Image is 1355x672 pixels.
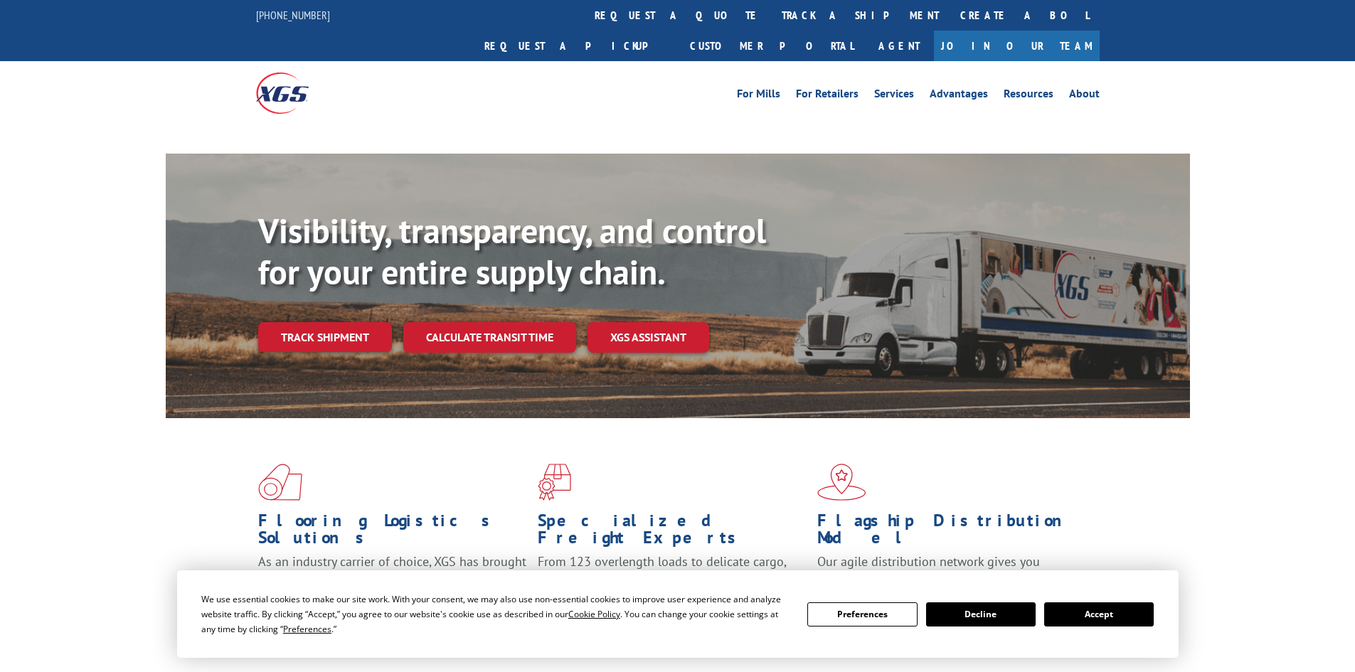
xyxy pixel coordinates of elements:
span: As an industry carrier of choice, XGS has brought innovation and dedication to flooring logistics... [258,553,526,604]
div: Cookie Consent Prompt [177,570,1179,658]
p: From 123 overlength loads to delicate cargo, our experienced staff knows the best way to move you... [538,553,807,617]
button: Preferences [807,602,917,626]
h1: Flagship Distribution Model [817,512,1086,553]
a: Calculate transit time [403,322,576,353]
b: Visibility, transparency, and control for your entire supply chain. [258,208,766,294]
a: Request a pickup [474,31,679,61]
a: Customer Portal [679,31,864,61]
img: xgs-icon-flagship-distribution-model-red [817,464,866,501]
span: Preferences [283,623,331,635]
a: Resources [1004,88,1053,104]
span: Cookie Policy [568,608,620,620]
span: Our agile distribution network gives you nationwide inventory management on demand. [817,553,1079,587]
h1: Flooring Logistics Solutions [258,512,527,553]
a: [PHONE_NUMBER] [256,8,330,22]
a: Join Our Team [934,31,1100,61]
a: Advantages [930,88,988,104]
button: Accept [1044,602,1154,626]
a: For Mills [737,88,780,104]
div: We use essential cookies to make our site work. With your consent, we may also use non-essential ... [201,592,790,636]
a: For Retailers [796,88,859,104]
h1: Specialized Freight Experts [538,512,807,553]
a: About [1069,88,1100,104]
a: Services [874,88,914,104]
img: xgs-icon-total-supply-chain-intelligence-red [258,464,302,501]
button: Decline [926,602,1036,626]
a: XGS ASSISTANT [588,322,709,353]
a: Agent [864,31,934,61]
a: Track shipment [258,322,392,352]
img: xgs-icon-focused-on-flooring-red [538,464,571,501]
